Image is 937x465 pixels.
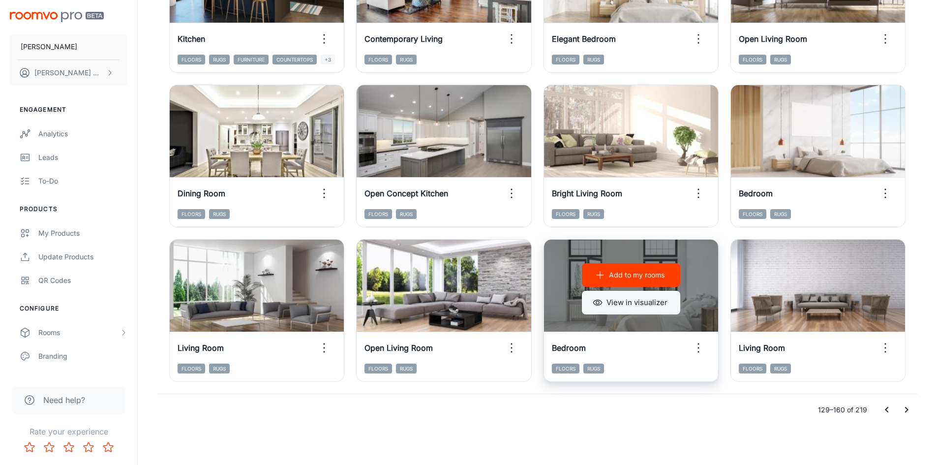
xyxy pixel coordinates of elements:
span: Floors [739,209,766,219]
h6: Bedroom [739,187,773,199]
div: Update Products [38,251,127,262]
p: [PERSON_NAME] [21,41,77,52]
span: Countertops [272,55,317,64]
button: Go to next page [897,400,916,420]
button: Rate 4 star [79,437,98,457]
div: My Products [38,228,127,239]
span: +3 [321,55,335,64]
button: Rate 1 star [20,437,39,457]
span: Rugs [770,364,791,373]
div: QR Codes [38,275,127,286]
h6: Bright Living Room [552,187,622,199]
div: Branding [38,351,127,362]
span: Rugs [583,209,604,219]
span: Rugs [209,55,230,64]
span: Floors [364,364,392,373]
p: 129–160 of 219 [818,404,867,415]
button: [PERSON_NAME] Naqvi [10,60,127,86]
span: Rugs [209,364,230,373]
span: Need help? [43,394,85,406]
h6: Contemporary Living [364,33,443,45]
span: Floors [178,209,205,219]
button: Rate 3 star [59,437,79,457]
h6: Kitchen [178,33,205,45]
button: Rate 2 star [39,437,59,457]
h6: Dining Room [178,187,225,199]
h6: Open Living Room [739,33,807,45]
span: Floors [178,55,205,64]
div: Analytics [38,128,127,139]
h6: Open Concept Kitchen [364,187,448,199]
span: Floors [178,364,205,373]
p: Rate your experience [8,426,129,437]
h6: Bedroom [552,342,586,354]
h6: Living Room [739,342,785,354]
p: Add to my rooms [609,270,665,280]
button: [PERSON_NAME] [10,34,127,60]
span: Rugs [396,55,417,64]
h6: Elegant Bedroom [552,33,616,45]
div: Rooms [38,327,120,338]
img: Roomvo PRO Beta [10,12,104,22]
span: Floors [364,209,392,219]
span: Floors [364,55,392,64]
button: Rate 5 star [98,437,118,457]
button: View in visualizer [582,291,680,314]
span: Rugs [583,364,604,373]
div: To-do [38,176,127,186]
span: Rugs [583,55,604,64]
span: Floors [739,55,766,64]
span: Floors [552,55,579,64]
button: Go to previous page [877,400,897,420]
h6: Living Room [178,342,224,354]
span: Furniture [234,55,269,64]
span: Rugs [396,364,417,373]
span: Rugs [209,209,230,219]
span: Floors [552,209,579,219]
p: [PERSON_NAME] Naqvi [34,67,104,78]
h6: Open Living Room [364,342,433,354]
span: Floors [739,364,766,373]
div: Texts [38,374,127,385]
div: Leads [38,152,127,163]
span: Floors [552,364,579,373]
span: Rugs [770,55,791,64]
span: Rugs [770,209,791,219]
span: Rugs [396,209,417,219]
button: Add to my rooms [582,263,680,287]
